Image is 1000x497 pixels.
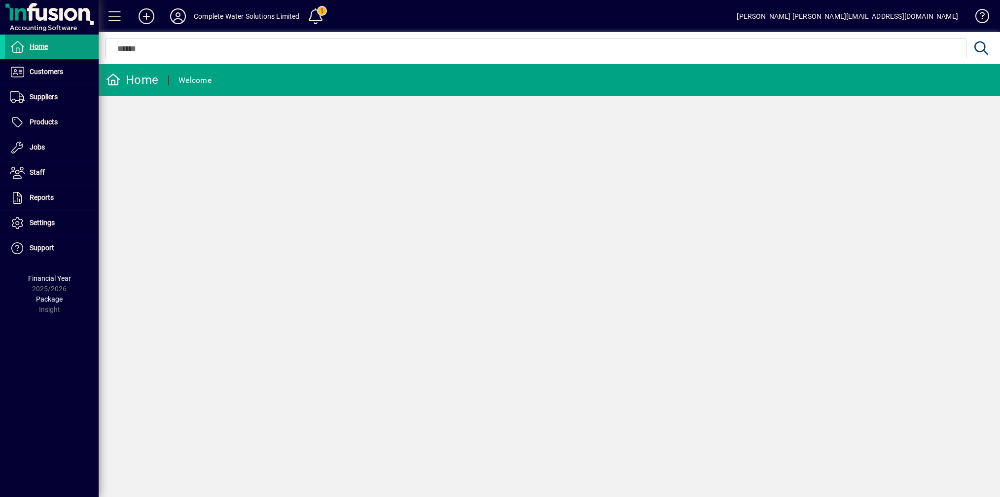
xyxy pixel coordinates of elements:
[5,110,99,135] a: Products
[5,211,99,235] a: Settings
[30,244,54,252] span: Support
[5,236,99,261] a: Support
[162,7,194,25] button: Profile
[5,186,99,210] a: Reports
[30,219,55,227] span: Settings
[5,85,99,110] a: Suppliers
[5,160,99,185] a: Staff
[131,7,162,25] button: Add
[30,68,63,76] span: Customers
[737,8,958,24] div: [PERSON_NAME] [PERSON_NAME][EMAIL_ADDRESS][DOMAIN_NAME]
[30,42,48,50] span: Home
[5,135,99,160] a: Jobs
[194,8,300,24] div: Complete Water Solutions Limited
[30,93,58,101] span: Suppliers
[30,168,45,176] span: Staff
[179,73,212,88] div: Welcome
[30,118,58,126] span: Products
[5,60,99,84] a: Customers
[30,143,45,151] span: Jobs
[36,295,63,303] span: Package
[30,193,54,201] span: Reports
[968,2,988,34] a: Knowledge Base
[106,72,158,88] div: Home
[28,274,71,282] span: Financial Year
